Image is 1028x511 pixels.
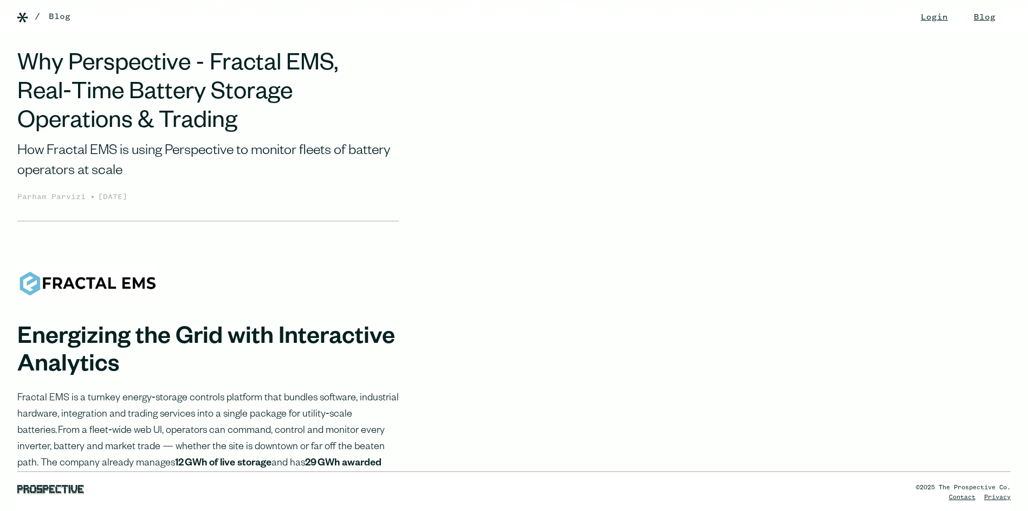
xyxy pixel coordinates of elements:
a: Privacy [984,494,1011,501]
a: Contact [949,494,975,501]
a: Blog [49,10,70,23]
div: How Fractal EMS is using Perspective to monitor fleets of battery operators at scale [17,142,399,182]
strong: Energizing the Grid with Interactive Analytics [17,327,395,380]
div: / [35,10,40,23]
h1: Why Perspective - Fractal EMS, Real‑Time Battery Storage Operations & Trading [17,52,399,138]
div: • [90,190,95,203]
p: Fractal EMS is a turnkey energy‑storage controls platform that bundles software, industrial hardw... [17,391,399,488]
div: ©2025 The Prospective Co. [916,483,1011,493]
div: Parham Parvizi [17,191,90,203]
div: [DATE] [98,191,127,203]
